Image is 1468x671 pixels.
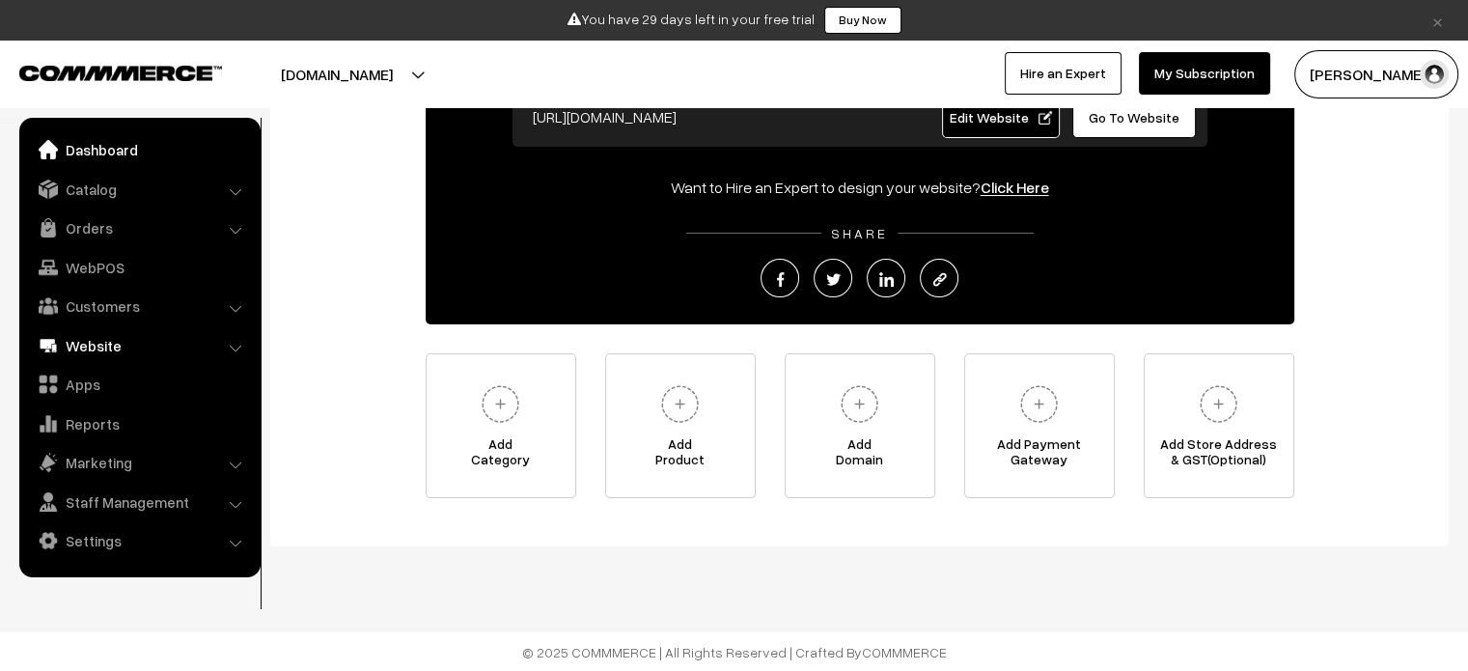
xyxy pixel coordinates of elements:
button: [DOMAIN_NAME] [213,50,460,98]
a: Reports [24,406,254,441]
a: Add PaymentGateway [964,353,1115,498]
a: Orders [24,210,254,245]
img: plus.svg [653,377,706,431]
a: Dashboard [24,132,254,167]
a: Apps [24,367,254,402]
a: Settings [24,523,254,558]
span: Add Category [427,436,575,475]
span: Add Domain [786,436,934,475]
img: plus.svg [474,377,527,431]
a: × [1425,9,1451,32]
img: COMMMERCE [19,66,222,80]
a: Click Here [981,178,1049,197]
a: WebPOS [24,250,254,285]
span: SHARE [821,225,898,241]
div: Want to Hire an Expert to design your website? [426,176,1294,199]
a: Customers [24,289,254,323]
a: Marketing [24,445,254,480]
img: plus.svg [833,377,886,431]
span: Go To Website [1089,109,1179,126]
span: Add Product [606,436,755,475]
a: Catalog [24,172,254,207]
img: user [1420,60,1449,89]
a: Staff Management [24,485,254,519]
a: COMMMERCE [19,60,188,83]
span: Edit Website [949,109,1052,126]
a: Edit Website [942,98,1060,138]
img: plus.svg [1192,377,1245,431]
a: Buy Now [824,7,901,34]
span: Add Store Address & GST(Optional) [1145,436,1293,475]
a: AddProduct [605,353,756,498]
a: Go To Website [1072,98,1197,138]
img: plus.svg [1012,377,1066,431]
span: Add Payment Gateway [965,436,1114,475]
button: [PERSON_NAME] [1294,50,1458,98]
a: COMMMERCE [862,644,947,660]
div: You have 29 days left in your free trial [7,7,1461,34]
a: Hire an Expert [1005,52,1122,95]
a: My Subscription [1139,52,1270,95]
a: AddCategory [426,353,576,498]
a: Website [24,328,254,363]
a: AddDomain [785,353,935,498]
a: Add Store Address& GST(Optional) [1144,353,1294,498]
